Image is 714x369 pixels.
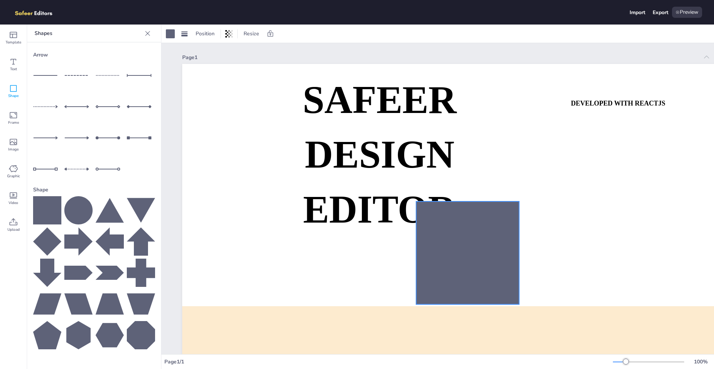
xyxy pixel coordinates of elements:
span: Position [194,30,216,37]
span: Template [6,39,21,45]
span: Image [8,146,19,152]
div: 100 % [692,358,710,365]
img: logo.png [12,7,63,18]
div: Preview [672,7,702,18]
div: Shape [33,183,155,196]
span: Frame [8,120,19,126]
span: Shape [8,93,19,99]
div: Page 1 [182,54,698,61]
div: Import [630,9,645,16]
div: Arrow [33,48,155,61]
p: Shapes [35,25,142,42]
span: Upload [7,227,20,233]
strong: DESIGN EDITOR [303,133,456,230]
span: Graphic [7,173,20,179]
span: Text [10,66,17,72]
span: Resize [242,30,261,37]
strong: DEVELOPED WITH REACTJS [571,100,665,107]
span: Video [9,200,18,206]
div: Page 1 / 1 [164,358,613,365]
strong: SAFEER [303,79,457,122]
div: Export [653,9,668,16]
